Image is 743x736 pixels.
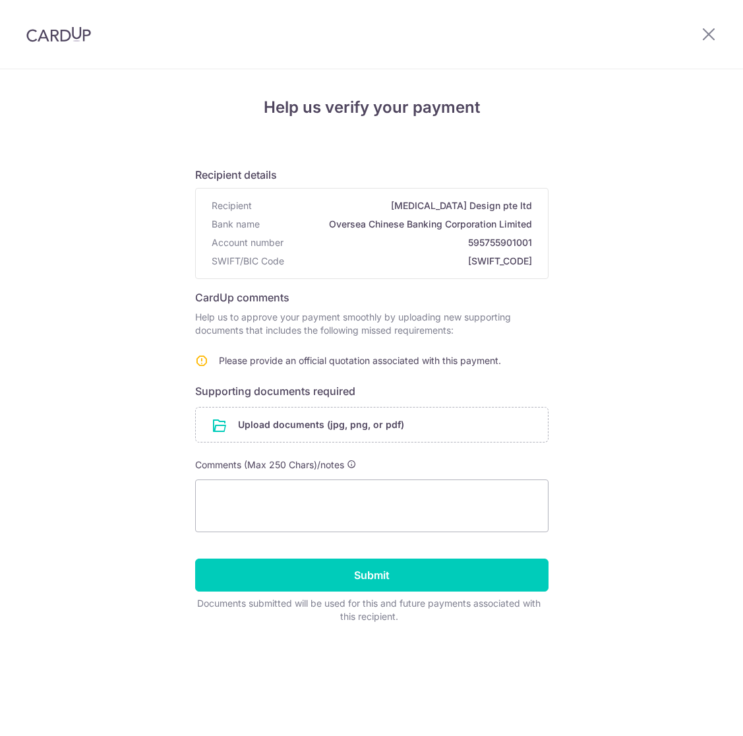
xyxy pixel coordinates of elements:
input: Submit [195,559,549,592]
h6: Recipient details [195,167,549,183]
span: Comments (Max 250 Chars)/notes [195,459,344,470]
h6: Supporting documents required [195,383,549,399]
span: SWIFT/BIC Code [212,255,284,268]
p: Help us to approve your payment smoothly by uploading new supporting documents that includes the ... [195,311,549,337]
img: CardUp [26,26,91,42]
span: Bank name [212,218,260,231]
span: Account number [212,236,283,249]
span: Oversea Chinese Banking Corporation Limited [265,218,532,231]
div: Upload documents (jpg, png, or pdf) [195,407,549,443]
div: Documents submitted will be used for this and future payments associated with this recipient. [195,597,543,623]
span: Recipient [212,199,252,212]
span: [MEDICAL_DATA] Design pte ltd [257,199,532,212]
h4: Help us verify your payment [195,96,549,119]
h6: CardUp comments [195,290,549,305]
span: Please provide an official quotation associated with this payment. [219,355,501,366]
span: [SWIFT_CODE] [289,255,532,268]
span: 595755901001 [289,236,532,249]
